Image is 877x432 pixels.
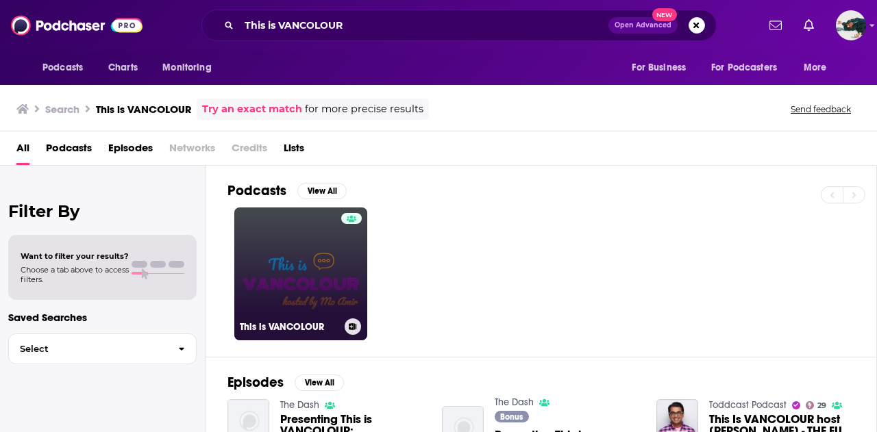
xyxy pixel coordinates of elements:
[21,251,129,261] span: Want to filter your results?
[836,10,866,40] button: Show profile menu
[297,183,347,199] button: View All
[239,14,608,36] input: Search podcasts, credits, & more...
[96,103,191,116] h3: This is VANCOLOUR
[295,374,344,391] button: View All
[280,399,319,411] a: The Dash
[153,55,229,81] button: open menu
[8,333,197,364] button: Select
[202,101,302,117] a: Try an exact match
[817,403,826,409] span: 29
[702,55,797,81] button: open menu
[33,55,101,81] button: open menu
[162,58,211,77] span: Monitoring
[8,311,197,324] p: Saved Searches
[8,201,197,221] h2: Filter By
[45,103,79,116] h3: Search
[9,344,167,353] span: Select
[804,58,827,77] span: More
[232,137,267,165] span: Credits
[632,58,686,77] span: For Business
[42,58,83,77] span: Podcasts
[240,321,339,333] h3: This is VANCOLOUR
[709,399,787,411] a: Toddcast Podcast
[500,413,523,421] span: Bonus
[234,207,367,340] a: This is VANCOLOUR
[227,374,344,391] a: EpisodesView All
[652,8,677,21] span: New
[99,55,146,81] a: Charts
[798,14,819,37] a: Show notifications dropdown
[46,137,92,165] a: Podcasts
[806,401,827,409] a: 29
[227,182,347,199] a: PodcastsView All
[305,101,423,117] span: for more precise results
[764,14,787,37] a: Show notifications dropdown
[16,137,29,165] a: All
[615,22,671,29] span: Open Advanced
[201,10,717,41] div: Search podcasts, credits, & more...
[711,58,777,77] span: For Podcasters
[608,17,678,34] button: Open AdvancedNew
[495,396,534,408] a: The Dash
[284,137,304,165] a: Lists
[836,10,866,40] span: Logged in as fsg.publicity
[169,137,215,165] span: Networks
[794,55,844,81] button: open menu
[21,265,129,284] span: Choose a tab above to access filters.
[622,55,703,81] button: open menu
[11,12,143,38] img: Podchaser - Follow, Share and Rate Podcasts
[227,374,284,391] h2: Episodes
[108,58,138,77] span: Charts
[227,182,286,199] h2: Podcasts
[108,137,153,165] a: Episodes
[787,103,855,115] button: Send feedback
[836,10,866,40] img: User Profile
